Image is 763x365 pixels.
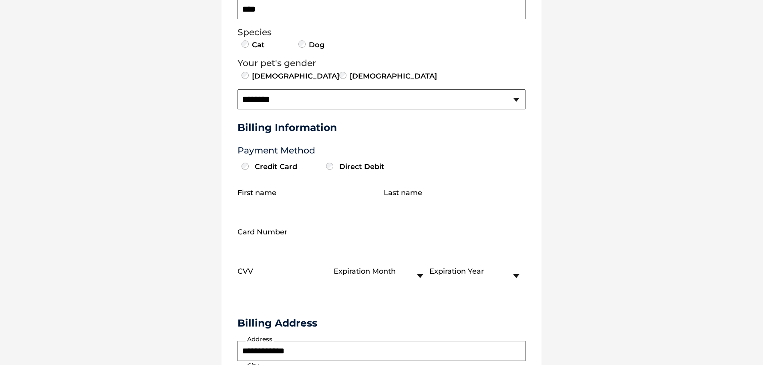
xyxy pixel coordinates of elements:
h3: Billing Address [238,317,525,329]
h3: Payment Method [238,145,525,156]
label: Credit Card [240,162,322,171]
label: [DEMOGRAPHIC_DATA] [251,71,339,81]
label: Expiration Year [429,267,484,276]
label: Card Number [238,228,287,236]
label: Cat [251,40,265,50]
input: Direct Debit [326,163,333,170]
legend: Your pet's gender [238,58,525,69]
label: CVV [238,267,253,276]
h3: Billing Information [238,121,525,133]
label: First name [238,189,276,197]
label: Direct Debit [324,162,407,171]
label: Address [246,336,274,343]
label: Dog [308,40,324,50]
input: Credit Card [242,163,249,170]
label: Expiration Month [334,267,396,276]
label: Last name [384,189,422,197]
legend: Species [238,27,525,38]
label: [DEMOGRAPHIC_DATA] [349,71,437,81]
